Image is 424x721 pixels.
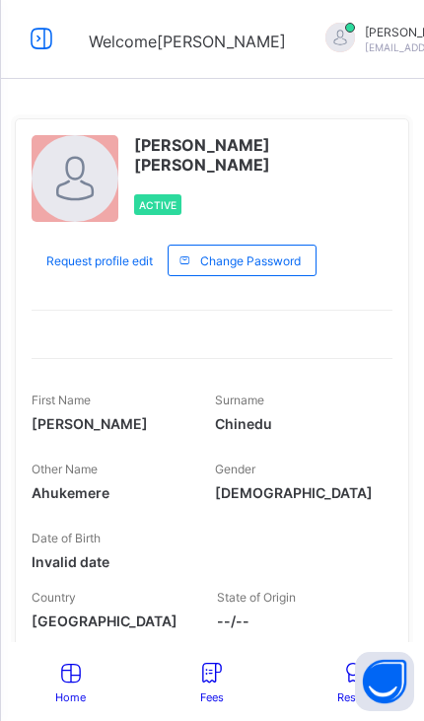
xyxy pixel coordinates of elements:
span: Ahukemere [32,484,185,501]
span: [DEMOGRAPHIC_DATA] [215,484,373,501]
a: Home [55,660,86,704]
button: Open asap [355,652,414,711]
span: Change Password [200,253,301,268]
span: [PERSON_NAME] [32,415,185,432]
span: Fees [197,690,228,704]
span: Date of Birth [32,531,101,545]
span: --/-- [217,613,373,629]
span: Other Name [32,462,98,476]
span: Result [337,690,369,704]
span: Surname [215,393,264,407]
span: First Name [32,393,91,407]
span: [PERSON_NAME] [PERSON_NAME] [134,135,392,175]
span: Home [55,690,86,704]
span: Welcome [PERSON_NAME] [89,32,286,51]
span: State of Origin [217,590,296,605]
a: Fees [197,660,228,704]
span: Active [139,199,177,211]
span: [GEOGRAPHIC_DATA] [32,613,187,629]
span: Request profile edit [46,253,153,268]
span: Gender [215,462,255,476]
a: Result [337,660,369,704]
span: Country [32,590,76,605]
span: Chinedu [215,415,373,432]
span: Invalid date [32,553,185,570]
